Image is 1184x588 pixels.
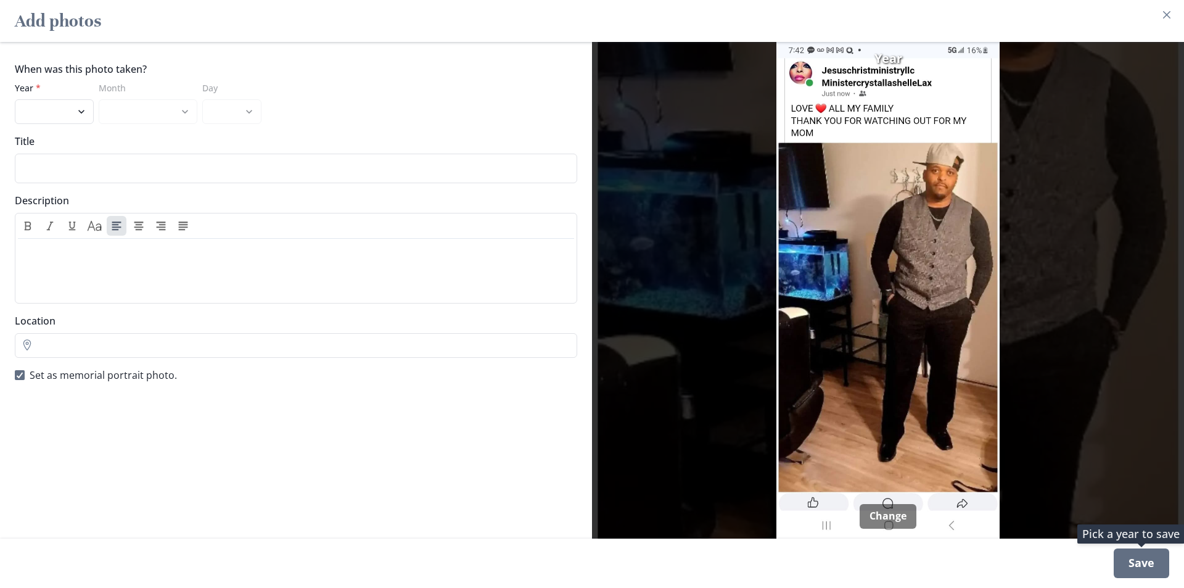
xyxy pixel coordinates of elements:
[202,99,261,124] select: Day
[15,134,570,149] label: Title
[15,62,147,77] legend: When was this photo taken?
[860,504,916,529] button: Change
[18,216,38,236] button: Bold
[15,313,570,328] label: Location
[40,216,60,236] button: Italic
[15,5,101,37] h2: Add photos
[15,193,570,208] label: Description
[173,216,193,236] button: Align justify
[1157,5,1177,25] button: Close
[99,81,190,94] label: Month
[107,216,126,236] button: Align left
[15,81,86,94] label: Year
[129,216,149,236] button: Align center
[597,42,1179,539] img: Photo
[30,368,177,383] span: Set as memorial portrait photo.
[874,49,902,68] span: Year
[202,81,254,94] label: Day
[99,99,197,124] select: Month
[84,216,104,236] button: Heading
[1114,549,1169,578] div: Save
[62,216,82,236] button: Underline
[151,216,171,236] button: Align right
